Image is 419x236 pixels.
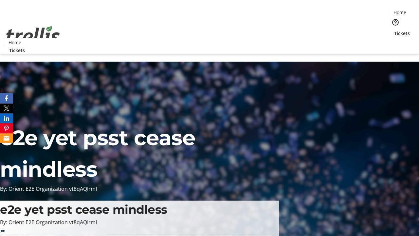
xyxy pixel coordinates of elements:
[389,9,410,16] a: Home
[4,19,62,51] img: Orient E2E Organization vt8qAQIrmI's Logo
[389,37,402,50] button: Cart
[389,16,402,29] button: Help
[9,39,21,46] span: Home
[394,30,410,37] span: Tickets
[9,47,25,54] span: Tickets
[4,47,30,54] a: Tickets
[389,30,415,37] a: Tickets
[393,9,406,16] span: Home
[4,39,25,46] a: Home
